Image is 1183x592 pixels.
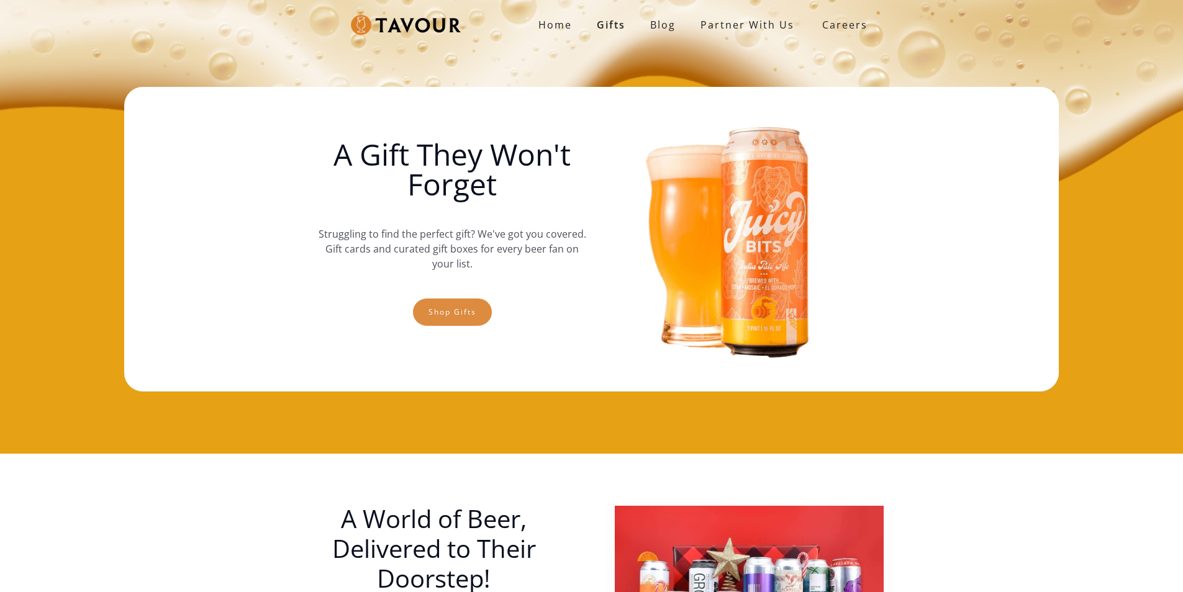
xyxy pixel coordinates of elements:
a: partner with us [688,12,807,37]
p: Struggling to find the perfect gift? We've got you covered. Gift cards and curated gift boxes for... [318,214,586,284]
strong: Careers [822,12,868,37]
strong: Home [538,18,572,32]
a: Shop gifts [413,298,492,326]
a: Home [526,12,584,37]
h1: A Gift They Won't Forget [318,140,586,199]
a: Gifts [584,12,638,37]
a: Blog [638,12,688,37]
a: Careers [807,7,877,42]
